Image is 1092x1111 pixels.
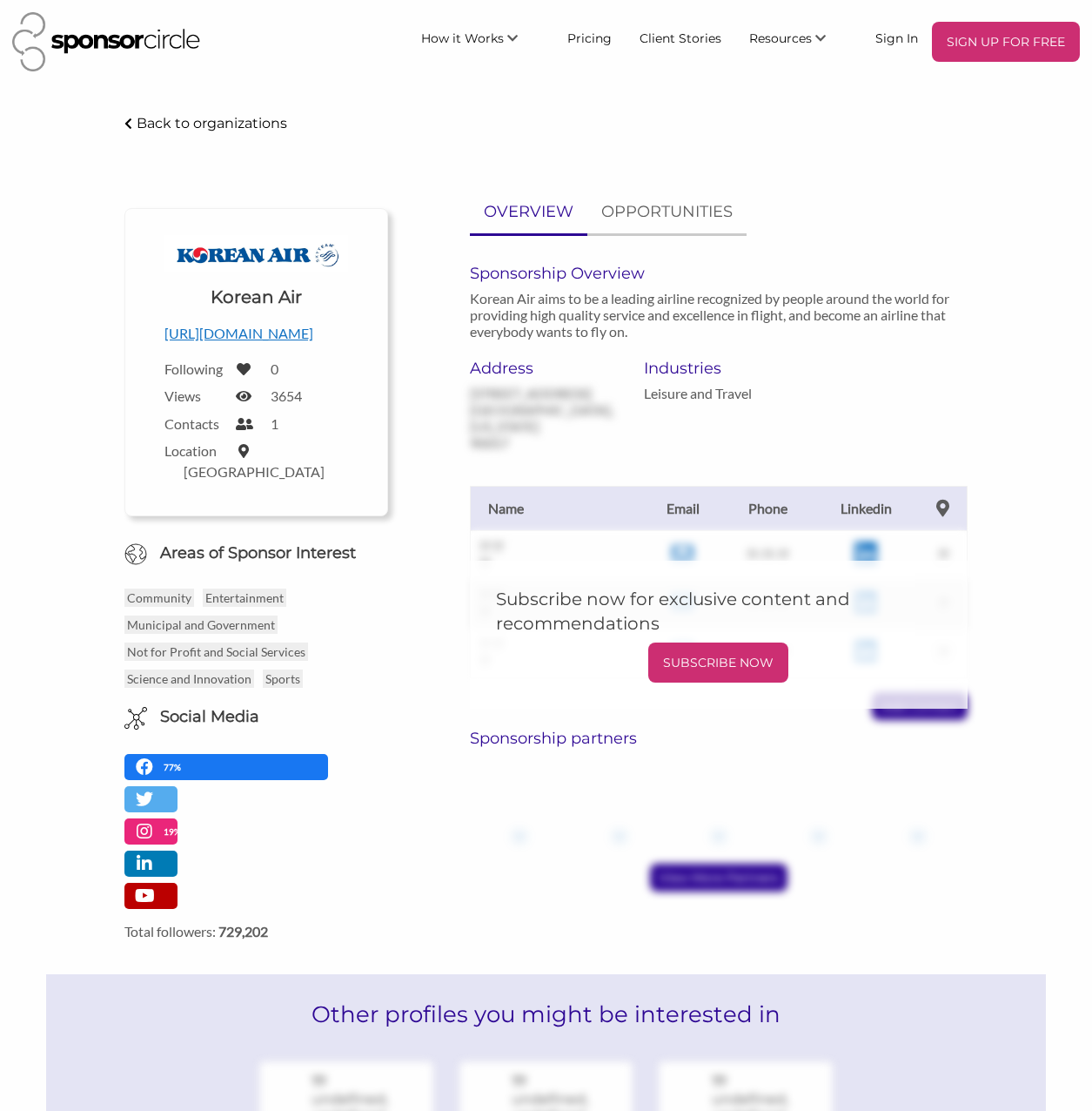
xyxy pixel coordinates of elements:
[46,974,1046,1054] h2: Other profiles you might be interested in
[124,643,308,661] p: Not for Profit and Social Services
[111,542,401,564] h6: Areas of Sponsor Interest
[644,385,793,401] p: Leisure and Travel
[124,589,194,607] p: Community
[470,486,644,530] th: Name
[470,359,619,378] h6: Address
[496,587,941,636] h5: Subscribe now for exclusive content and recommendations
[164,824,185,840] p: 19%
[470,264,968,283] h6: Sponsorship Overview
[484,199,573,225] p: OVERVIEW
[939,29,1073,55] p: SIGN UP FOR FREE
[12,12,200,71] img: Sponsor Circle Logo
[601,199,733,225] p: OPPORTUNITIES
[735,22,861,62] li: Resources
[164,759,185,776] p: 77%
[271,360,278,377] label: 0
[655,650,781,676] p: SUBSCRIBE NOW
[861,22,932,53] a: Sign In
[164,442,225,459] label: Location
[271,387,302,404] label: 3654
[271,415,278,432] label: 1
[470,729,968,748] h6: Sponsorship partners
[164,415,225,432] label: Contacts
[644,486,721,530] th: Email
[722,486,814,530] th: Phone
[184,463,325,480] label: [GEOGRAPHIC_DATA]
[160,706,259,728] h6: Social Media
[553,22,626,53] a: Pricing
[164,360,225,377] label: Following
[814,486,920,530] th: Linkedin
[124,543,146,565] img: Globe Icon
[124,670,254,688] p: Science and Innovation
[470,290,968,340] p: Korean Air aims to be a leading airline recognized by people around the world for providing high ...
[626,22,735,53] a: Client Stories
[164,322,348,345] p: [URL][DOMAIN_NAME]
[137,115,287,131] p: Back to organizations
[164,387,225,404] label: Views
[203,589,286,607] p: Entertainment
[218,923,268,939] strong: 729,202
[644,359,793,378] h6: Industries
[164,235,348,272] img: Logo
[496,643,941,683] a: SUBSCRIBE NOW
[211,285,302,309] h1: Korean Air
[124,923,388,939] label: Total followers:
[124,616,278,634] p: Municipal and Government
[407,22,553,62] li: How it Works
[749,30,812,46] span: Resources
[263,670,303,688] p: Sports
[124,707,146,729] img: Social Media Icon
[421,30,504,46] span: How it Works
